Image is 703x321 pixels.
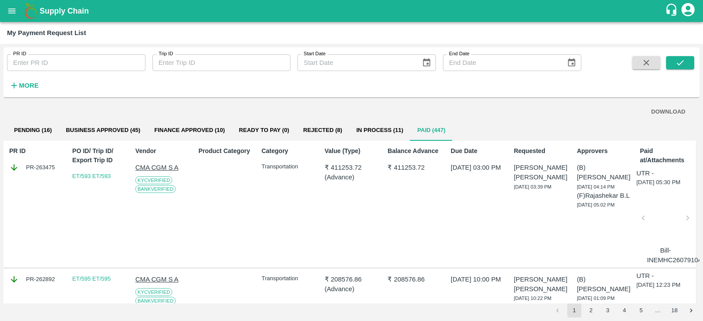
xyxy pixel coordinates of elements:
a: Supply Chain [40,5,665,17]
input: Enter Trip ID [152,54,291,71]
p: Transportation [261,275,315,283]
p: (F) Rajashekar B.L [577,191,631,200]
input: End Date [443,54,560,71]
p: Paid at/Attachments [640,146,693,165]
p: PO ID/ Trip ID/ Export Trip ID [72,146,126,165]
input: Start Date [297,54,414,71]
button: Rejected (8) [296,120,349,141]
p: Category [261,146,315,156]
button: page 1 [567,303,581,317]
p: ₹ 208576.86 [388,275,441,284]
p: ( Advance ) [325,172,378,182]
div: PR-262892 [9,275,63,284]
button: Go to next page [684,303,698,317]
p: CMA CGM S A [135,163,189,172]
div: [DATE] 05:30 PM [636,168,693,265]
div: PR-263475 [9,163,63,172]
a: ET/593 ET/593 [72,173,111,179]
label: Trip ID [159,50,173,57]
span: [DATE] 10:22 PM [514,296,551,301]
button: open drawer [2,1,22,21]
button: Choose date [563,54,580,71]
p: Transportation [261,163,315,171]
p: Requested [514,146,567,156]
img: logo [22,2,40,20]
p: Approvers [577,146,631,156]
button: Go to page 2 [584,303,598,317]
button: Go to page 5 [634,303,648,317]
p: Due Date [451,146,504,156]
p: UTR - [636,271,654,281]
strong: More [19,82,39,89]
button: Go to page 4 [617,303,631,317]
p: (B) [PERSON_NAME] [577,275,631,294]
p: [DATE] 03:00 PM [451,163,504,172]
b: Supply Chain [40,7,89,15]
button: Pending (16) [7,120,59,141]
input: Enter PR ID [7,54,145,71]
p: (B) [PERSON_NAME] [577,163,631,182]
p: Value (Type) [325,146,378,156]
p: ₹ 208576.86 [325,275,378,284]
p: Vendor [135,146,189,156]
nav: pagination navigation [549,303,699,317]
button: Go to page 3 [601,303,615,317]
p: ₹ 411253.72 [388,163,441,172]
button: DOWNLOAD [648,104,689,120]
p: PR ID [9,146,63,156]
div: customer-support [665,3,680,19]
button: More [7,78,41,93]
div: My Payment Request List [7,27,86,39]
span: [DATE] 01:09 PM [577,296,615,301]
span: [DATE] 04:14 PM [577,184,615,189]
div: … [651,307,665,315]
button: Choose date [418,54,435,71]
label: Start Date [304,50,326,57]
p: CMA CGM S A [135,275,189,284]
button: Go to page 18 [667,303,681,317]
p: ₹ 411253.72 [325,163,378,172]
a: ET/595 ET/595 [72,275,111,282]
button: Ready To Pay (0) [232,120,296,141]
label: PR ID [13,50,26,57]
span: [DATE] 03:39 PM [514,184,551,189]
span: KYC Verified [135,176,172,184]
p: [PERSON_NAME] [PERSON_NAME] [514,275,567,294]
span: Bank Verified [135,297,176,305]
button: Paid (447) [410,120,453,141]
div: account of current user [680,2,696,20]
p: Balance Advance [388,146,441,156]
p: ( Advance ) [325,284,378,294]
button: In Process (11) [349,120,410,141]
span: KYC Verified [135,288,172,296]
p: Product Category [199,146,252,156]
span: [DATE] 05:02 PM [577,202,615,207]
p: UTR - [636,168,654,178]
button: Finance Approved (10) [147,120,232,141]
p: [PERSON_NAME] [PERSON_NAME] [514,163,567,182]
span: Bank Verified [135,185,176,193]
button: Business Approved (45) [59,120,147,141]
p: [DATE] 10:00 PM [451,275,504,284]
p: Bill-INEMHC26079104 [647,246,684,265]
label: End Date [449,50,469,57]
